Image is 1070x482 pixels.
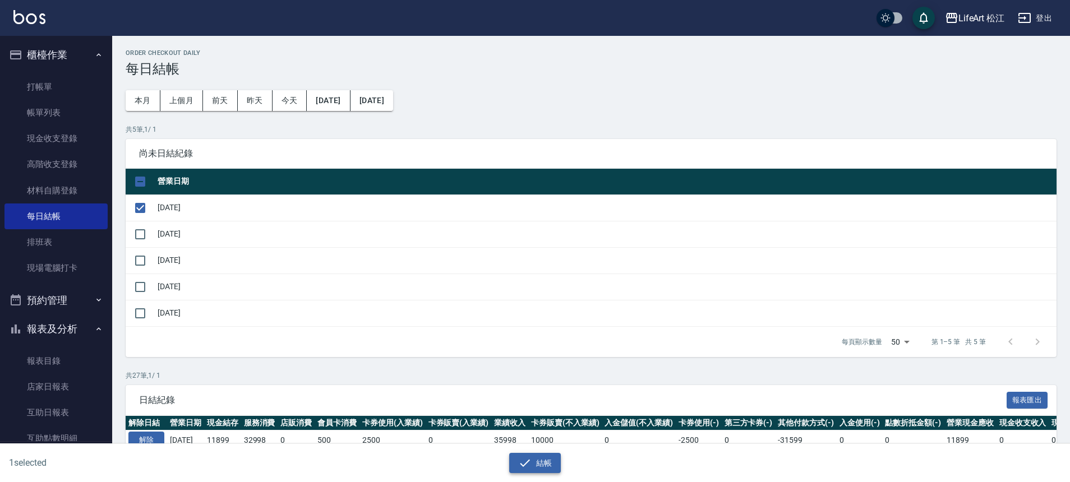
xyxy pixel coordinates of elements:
td: 0 [278,430,315,451]
button: 今天 [273,90,307,111]
td: [DATE] [155,300,1057,326]
a: 互助點數明細 [4,425,108,451]
td: 2500 [359,430,426,451]
td: [DATE] [155,221,1057,247]
button: [DATE] [307,90,350,111]
th: 卡券販賣(入業績) [426,416,492,430]
button: 結帳 [509,453,561,474]
td: 0 [722,430,776,451]
td: 0 [426,430,492,451]
th: 服務消費 [241,416,278,430]
p: 每頁顯示數量 [842,337,882,347]
th: 點數折抵金額(-) [882,416,944,430]
td: 0 [997,430,1049,451]
a: 報表匯出 [1007,394,1048,405]
td: 10000 [528,430,602,451]
td: 32998 [241,430,278,451]
a: 現金收支登錄 [4,126,108,151]
th: 店販消費 [278,416,315,430]
span: 日結紀錄 [139,395,1007,406]
p: 共 27 筆, 1 / 1 [126,370,1057,381]
a: 高階收支登錄 [4,151,108,177]
a: 互助日報表 [4,400,108,425]
a: 打帳單 [4,74,108,100]
div: 50 [887,327,914,357]
th: 業績收入 [491,416,528,430]
a: 帳單列表 [4,100,108,126]
th: 入金使用(-) [837,416,883,430]
td: 500 [315,430,359,451]
span: 尚未日結紀錄 [139,148,1043,159]
a: 店家日報表 [4,374,108,400]
a: 每日結帳 [4,203,108,229]
td: 11899 [944,430,997,451]
td: [DATE] [155,194,1057,221]
th: 營業日期 [155,169,1057,195]
button: 報表及分析 [4,314,108,344]
button: 櫃檯作業 [4,40,108,69]
button: LifeArt 松江 [940,7,1009,30]
p: 第 1–5 筆 共 5 筆 [931,337,986,347]
button: 預約管理 [4,286,108,315]
td: 0 [837,430,883,451]
button: 前天 [203,90,238,111]
td: 0 [602,430,676,451]
th: 現金收支收入 [997,416,1049,430]
button: 本月 [126,90,160,111]
th: 現金結存 [204,416,241,430]
th: 營業現金應收 [944,416,997,430]
th: 卡券使用(-) [676,416,722,430]
td: 35998 [491,430,528,451]
div: LifeArt 松江 [958,11,1005,25]
a: 排班表 [4,229,108,255]
td: [DATE] [167,430,204,451]
th: 營業日期 [167,416,204,430]
h6: 1 selected [9,456,265,470]
th: 卡券販賣(不入業績) [528,416,602,430]
h3: 每日結帳 [126,61,1057,77]
td: -31599 [775,430,837,451]
th: 會員卡消費 [315,416,359,430]
button: save [912,7,935,29]
button: 登出 [1013,8,1057,29]
button: 解除 [128,432,164,449]
a: 材料自購登錄 [4,178,108,203]
td: [DATE] [155,274,1057,300]
button: 昨天 [238,90,273,111]
button: [DATE] [350,90,393,111]
th: 卡券使用(入業績) [359,416,426,430]
a: 現場電腦打卡 [4,255,108,281]
img: Logo [13,10,45,24]
a: 報表目錄 [4,348,108,374]
button: 上個月 [160,90,203,111]
th: 解除日結 [126,416,167,430]
button: 報表匯出 [1007,392,1048,409]
td: [DATE] [155,247,1057,274]
th: 其他付款方式(-) [775,416,837,430]
td: 11899 [204,430,241,451]
th: 第三方卡券(-) [722,416,776,430]
p: 共 5 筆, 1 / 1 [126,124,1057,135]
td: 0 [882,430,944,451]
h2: Order checkout daily [126,49,1057,57]
td: -2500 [676,430,722,451]
th: 入金儲值(不入業績) [602,416,676,430]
